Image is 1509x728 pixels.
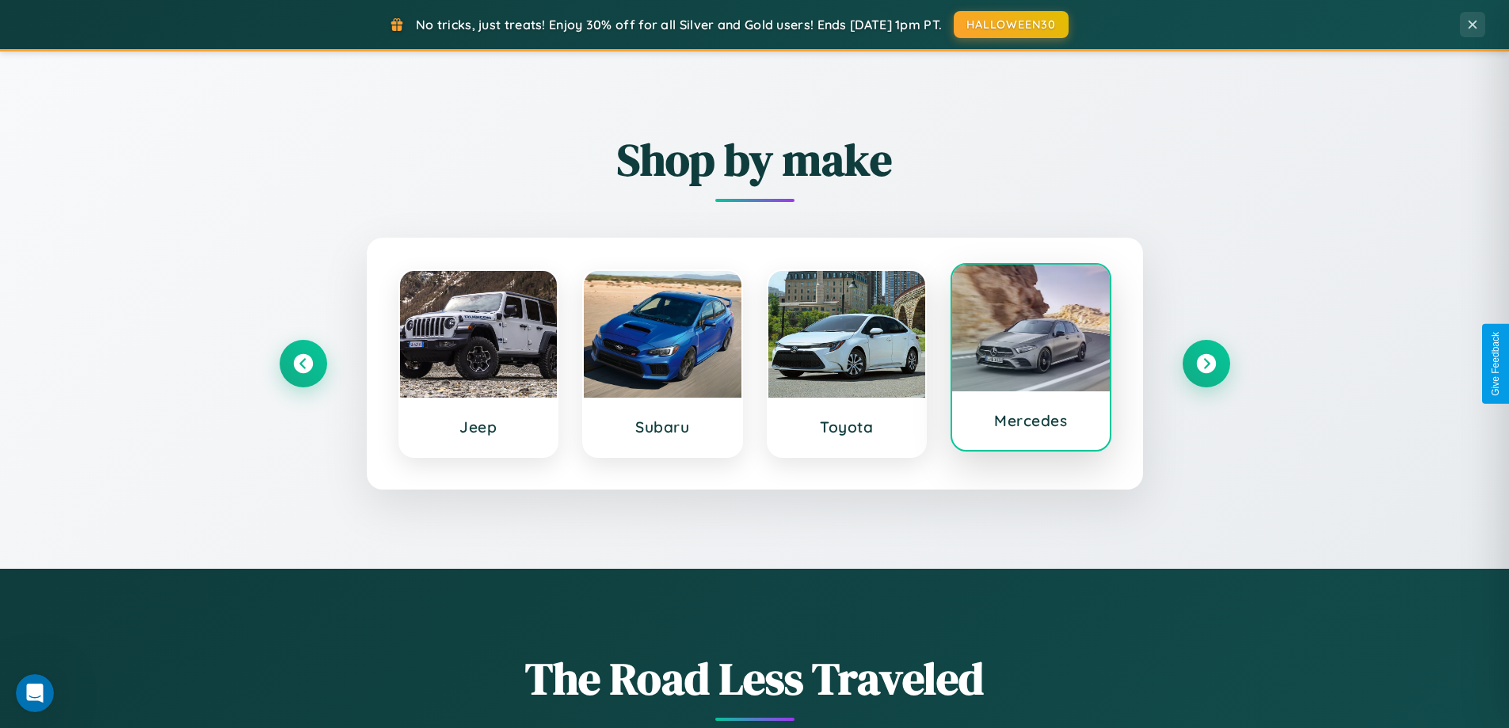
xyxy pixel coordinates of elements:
[1490,332,1501,396] div: Give Feedback
[600,417,726,436] h3: Subaru
[280,129,1230,190] h2: Shop by make
[16,674,54,712] iframe: Intercom live chat
[416,17,942,32] span: No tricks, just treats! Enjoy 30% off for all Silver and Gold users! Ends [DATE] 1pm PT.
[968,411,1094,430] h3: Mercedes
[280,648,1230,709] h1: The Road Less Traveled
[954,11,1069,38] button: HALLOWEEN30
[784,417,910,436] h3: Toyota
[416,417,542,436] h3: Jeep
